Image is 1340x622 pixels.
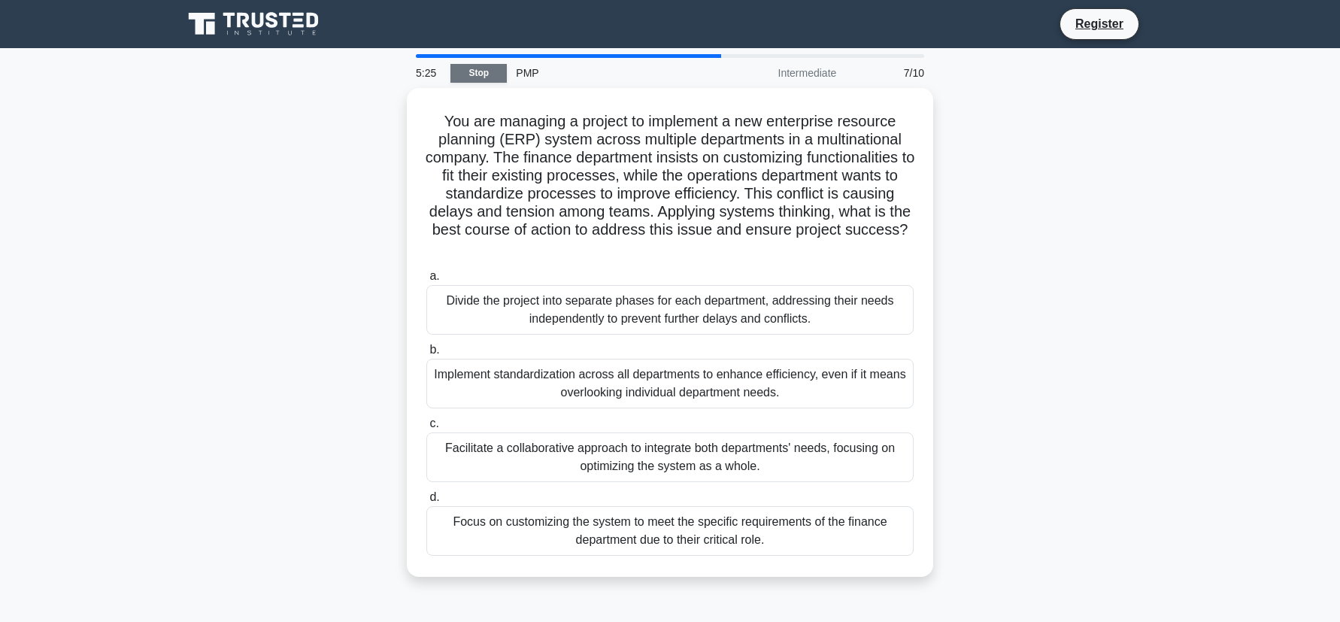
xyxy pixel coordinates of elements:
[429,417,438,429] span: c.
[429,490,439,503] span: d.
[450,64,507,83] a: Stop
[407,58,450,88] div: 5:25
[714,58,845,88] div: Intermediate
[507,58,714,88] div: PMP
[426,432,914,482] div: Facilitate a collaborative approach to integrate both departments' needs, focusing on optimizing ...
[1066,14,1132,33] a: Register
[429,269,439,282] span: a.
[425,112,915,258] h5: You are managing a project to implement a new enterprise resource planning (ERP) system across mu...
[845,58,933,88] div: 7/10
[429,343,439,356] span: b.
[426,285,914,335] div: Divide the project into separate phases for each department, addressing their needs independently...
[426,359,914,408] div: Implement standardization across all departments to enhance efficiency, even if it means overlook...
[426,506,914,556] div: Focus on customizing the system to meet the specific requirements of the finance department due t...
